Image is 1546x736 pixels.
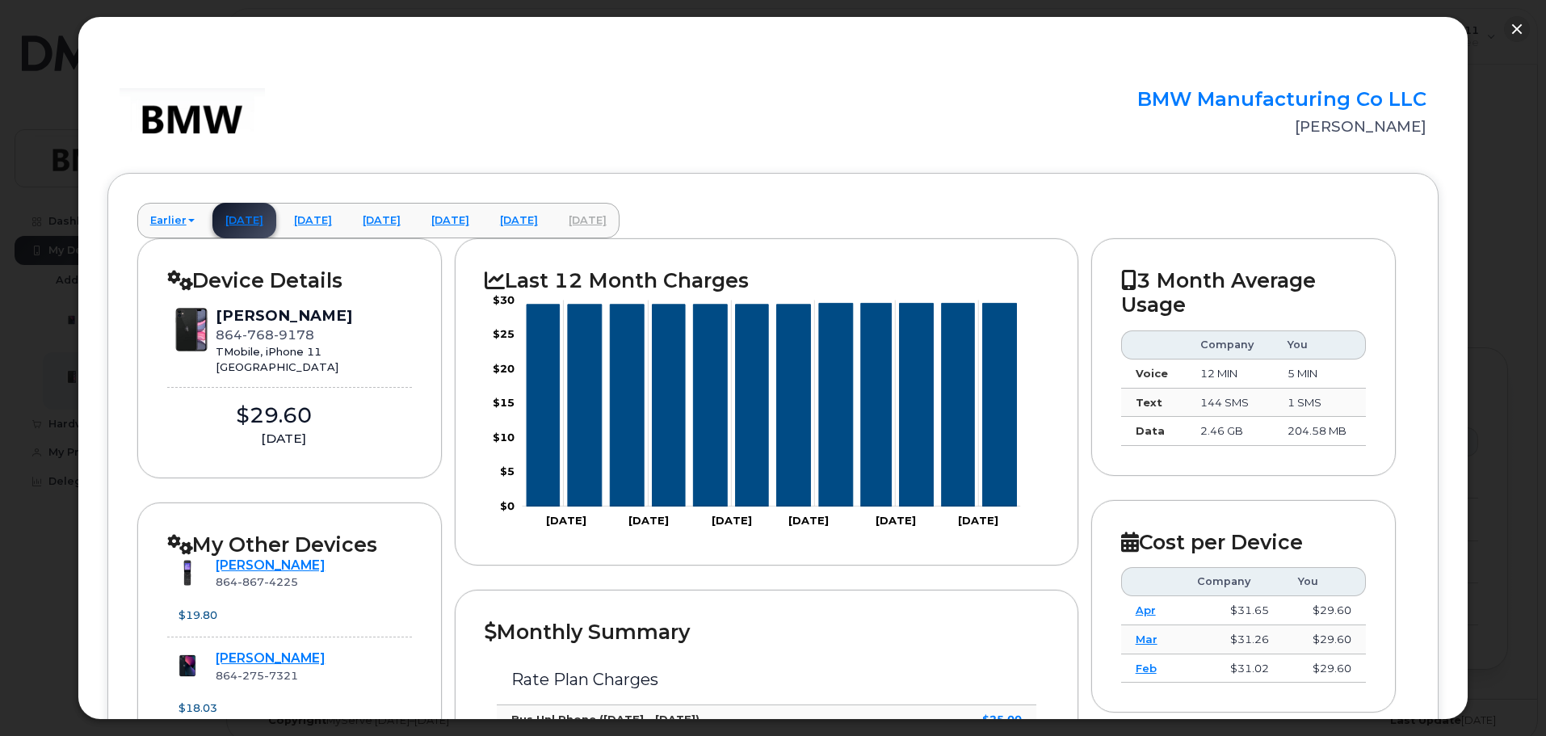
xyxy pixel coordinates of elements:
td: $31.65 [1183,596,1283,625]
g: Series [527,304,1017,507]
g: Chart [493,293,1021,527]
tspan: $5 [500,465,515,478]
tspan: [DATE] [546,514,586,527]
h2: Cost per Device [1121,530,1367,554]
iframe: Messenger Launcher [1476,666,1534,724]
tspan: [DATE] [629,514,670,527]
td: $31.26 [1183,625,1283,654]
div: $29.60 [167,401,380,431]
tspan: $10 [493,431,515,444]
td: $29.60 [1283,625,1366,654]
span: 4225 [264,575,298,588]
h2: Monthly Summary [485,620,1048,644]
span: 864 [216,575,298,588]
tspan: [DATE] [959,514,999,527]
h2: My Other Devices [167,532,413,557]
td: 2.46 GB [1186,417,1273,446]
td: 204.58 MB [1273,417,1366,446]
a: Apr [1136,604,1156,616]
th: You [1283,567,1366,596]
tspan: [DATE] [788,514,829,527]
strong: Data [1136,424,1165,437]
div: [DATE] [167,430,400,448]
th: Company [1183,567,1283,596]
td: $29.60 [1283,596,1366,625]
tspan: [DATE] [876,514,917,527]
tspan: [DATE] [712,514,752,527]
tspan: $0 [500,499,515,512]
a: [PERSON_NAME] [216,557,325,573]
